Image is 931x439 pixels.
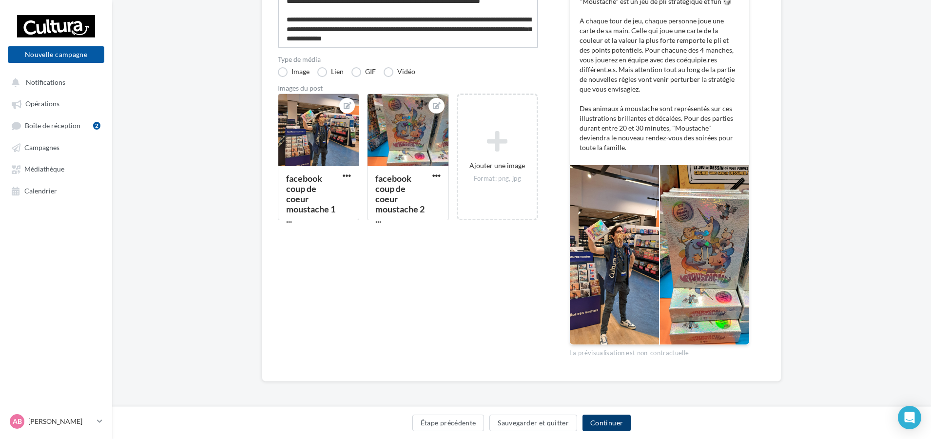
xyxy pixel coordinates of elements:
button: Étape précédente [412,415,485,431]
span: Médiathèque [24,165,64,173]
label: GIF [351,67,376,77]
a: Boîte de réception2 [6,116,106,134]
a: AB [PERSON_NAME] [8,412,104,431]
button: Sauvegarder et quitter [489,415,577,431]
button: Continuer [582,415,631,431]
a: Opérations [6,95,106,112]
a: Médiathèque [6,160,106,177]
div: 2 [93,122,100,130]
label: Vidéo [384,67,415,77]
span: Campagnes [24,143,59,152]
span: Boîte de réception [25,121,80,130]
button: Notifications [6,73,102,91]
label: Image [278,67,310,77]
a: Campagnes [6,138,106,156]
a: Calendrier [6,182,106,199]
div: facebook coup de coeur moustache 1 ... [286,173,335,225]
span: Opérations [25,100,59,108]
div: Open Intercom Messenger [898,406,921,429]
p: [PERSON_NAME] [28,417,93,426]
div: Images du post [278,85,538,92]
label: Lien [317,67,344,77]
span: AB [13,417,22,426]
div: La prévisualisation est non-contractuelle [569,345,750,358]
label: Type de média [278,56,538,63]
span: Calendrier [24,187,57,195]
span: Notifications [26,78,65,86]
div: facebook coup de coeur moustache 2 ... [375,173,425,225]
button: Nouvelle campagne [8,46,104,63]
